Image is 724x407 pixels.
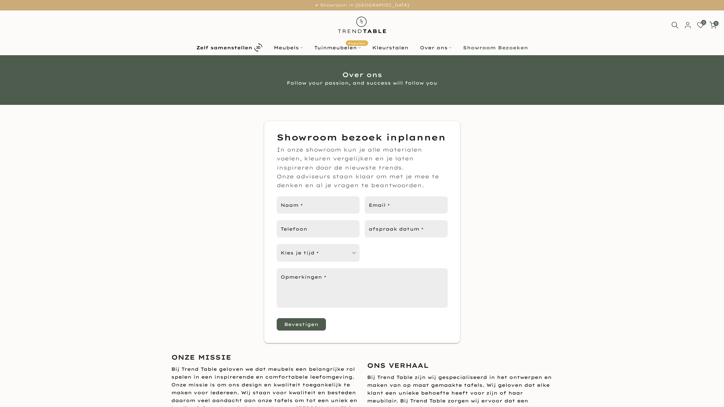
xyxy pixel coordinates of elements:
a: Meubels [268,44,308,52]
p: ✔ Showroom in [GEOGRAPHIC_DATA] [8,2,716,9]
span: Populair [346,40,368,46]
a: Over ons [414,44,457,52]
a: 0 [697,22,704,29]
b: Zelf samenstellen [196,45,252,50]
img: trend-table [333,10,391,40]
span: 0 [701,20,706,25]
h3: Showroom bezoek inplannen [277,131,448,144]
a: TuinmeubelenPopulair [308,44,366,52]
iframe: toggle-frame [1,374,33,406]
h1: Over ons [171,72,553,78]
b: Showroom Bezoeken [463,45,528,50]
a: 0 [709,22,716,29]
button: Bevestigen [277,318,326,331]
p: ONZE MISSIE [171,353,357,362]
span: 0 [714,21,718,26]
p: ONS VERHAAL [367,361,553,370]
p: Follow your passion, and success will follow you [240,79,485,87]
p: Onze adviseurs staan klaar om met je mee te denken en al je vragen te beantwoorden. [277,172,448,190]
a: Zelf samenstellen [191,42,268,53]
a: Showroom Bezoeken [457,44,533,52]
a: Kleurstalen [366,44,414,52]
p: In onze showroom kun je alle materialen voelen, kleuren vergelijken en je laten inspireren door d... [277,145,448,172]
